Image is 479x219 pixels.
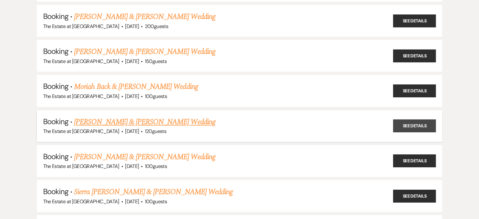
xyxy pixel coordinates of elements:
[43,198,119,205] span: The Estate at [GEOGRAPHIC_DATA]
[74,11,215,22] a: [PERSON_NAME] & [PERSON_NAME] Wedding
[43,163,119,170] span: The Estate at [GEOGRAPHIC_DATA]
[125,163,139,170] span: [DATE]
[125,93,139,100] span: [DATE]
[43,187,68,196] span: Booking
[393,189,436,202] a: See Details
[393,14,436,27] a: See Details
[43,58,119,65] span: The Estate at [GEOGRAPHIC_DATA]
[74,46,215,57] a: [PERSON_NAME] & [PERSON_NAME] Wedding
[43,11,68,21] span: Booking
[145,128,166,135] span: 120 guests
[43,93,119,100] span: The Estate at [GEOGRAPHIC_DATA]
[125,198,139,205] span: [DATE]
[43,46,68,56] span: Booking
[74,81,198,92] a: Moriah Back & [PERSON_NAME] Wedding
[393,84,436,97] a: See Details
[43,81,68,91] span: Booking
[43,128,119,135] span: The Estate at [GEOGRAPHIC_DATA]
[393,119,436,132] a: See Details
[43,23,119,30] span: The Estate at [GEOGRAPHIC_DATA]
[393,154,436,167] a: See Details
[145,163,167,170] span: 100 guests
[43,152,68,161] span: Booking
[74,151,215,163] a: [PERSON_NAME] & [PERSON_NAME] Wedding
[145,93,167,100] span: 100 guests
[145,198,167,205] span: 100 guests
[393,49,436,62] a: See Details
[125,58,139,65] span: [DATE]
[145,58,167,65] span: 150 guests
[145,23,168,30] span: 200 guests
[74,116,215,128] a: [PERSON_NAME] & [PERSON_NAME] Wedding
[74,186,233,198] a: Sierra [PERSON_NAME] & [PERSON_NAME] Wedding
[125,128,139,135] span: [DATE]
[43,117,68,126] span: Booking
[125,23,139,30] span: [DATE]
